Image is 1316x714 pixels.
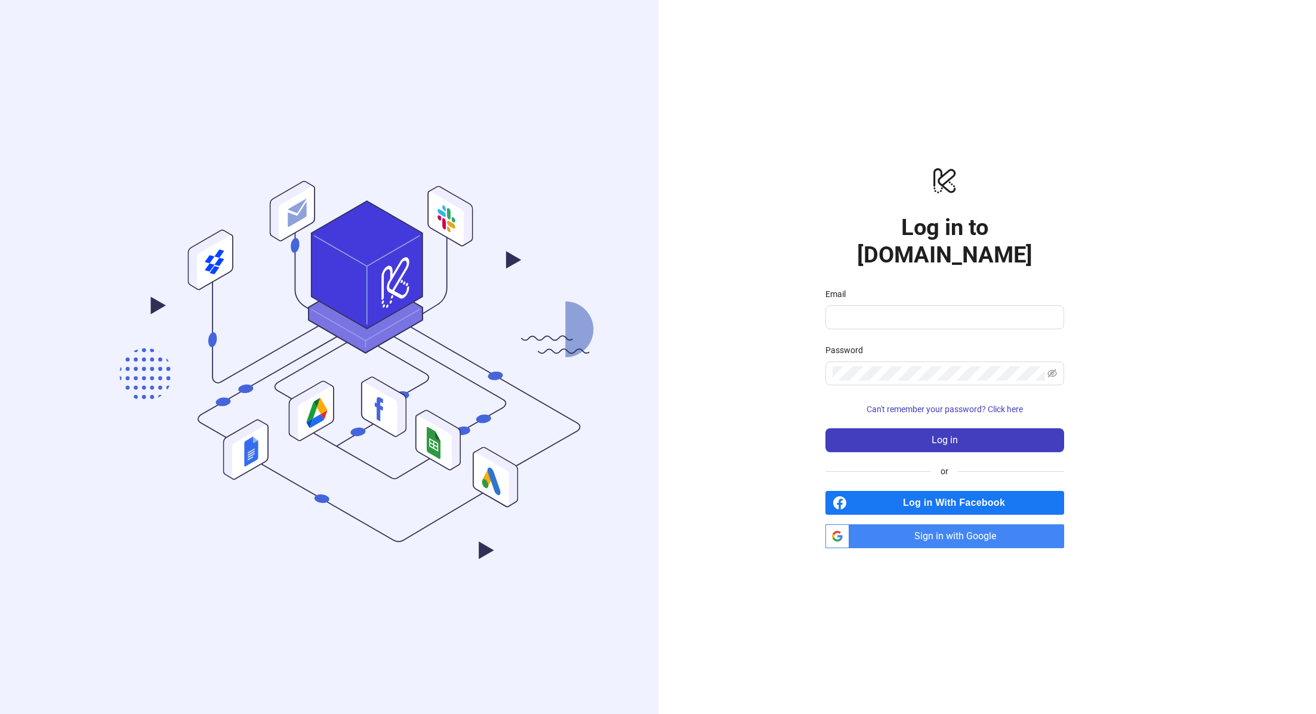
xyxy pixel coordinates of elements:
input: Password [833,366,1045,381]
button: Log in [825,428,1064,452]
a: Can't remember your password? Click here [825,404,1064,414]
span: Log in With Facebook [852,491,1064,515]
span: Sign in with Google [854,524,1064,548]
span: eye-invisible [1047,369,1057,378]
input: Email [833,310,1055,324]
label: Email [825,288,853,301]
label: Password [825,344,871,357]
span: Can't remember your password? Click here [867,404,1023,414]
span: or [931,465,958,478]
h1: Log in to [DOMAIN_NAME] [825,214,1064,268]
a: Sign in with Google [825,524,1064,548]
button: Can't remember your password? Click here [825,400,1064,419]
a: Log in With Facebook [825,491,1064,515]
span: Log in [932,435,958,446]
